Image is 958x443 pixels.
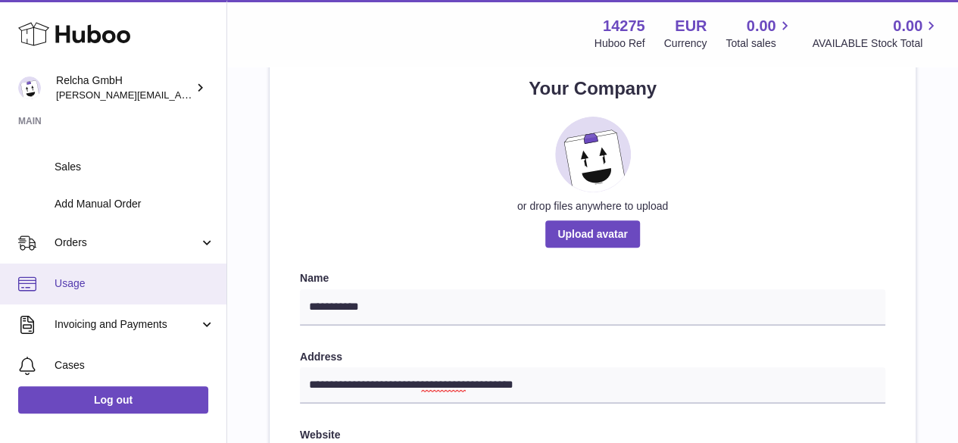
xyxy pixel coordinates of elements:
[603,16,645,36] strong: 14275
[55,160,215,174] span: Sales
[18,386,208,413] a: Log out
[300,271,885,285] label: Name
[300,199,885,214] div: or drop files anywhere to upload
[893,16,922,36] span: 0.00
[55,236,199,250] span: Orders
[726,16,793,51] a: 0.00 Total sales
[55,276,215,291] span: Usage
[55,317,199,332] span: Invoicing and Payments
[555,117,631,192] img: placeholder_image.svg
[747,16,776,36] span: 0.00
[55,197,215,211] span: Add Manual Order
[55,358,215,373] span: Cases
[594,36,645,51] div: Huboo Ref
[18,76,41,99] img: rachel@consultprestige.com
[812,36,940,51] span: AVAILABLE Stock Total
[664,36,707,51] div: Currency
[56,89,304,101] span: [PERSON_NAME][EMAIL_ADDRESS][DOMAIN_NAME]
[675,16,707,36] strong: EUR
[300,350,885,364] label: Address
[812,16,940,51] a: 0.00 AVAILABLE Stock Total
[300,428,885,442] label: Website
[726,36,793,51] span: Total sales
[545,220,640,248] span: Upload avatar
[56,73,192,102] div: Relcha GmbH
[300,76,885,101] h2: Your Company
